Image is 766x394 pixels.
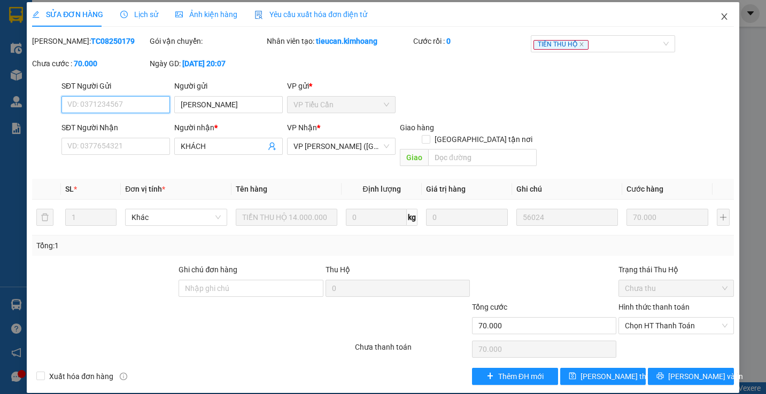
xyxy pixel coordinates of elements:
[656,372,664,381] span: printer
[120,11,128,18] span: clock-circle
[668,371,743,382] span: [PERSON_NAME] và In
[581,371,666,382] span: [PERSON_NAME] thay đổi
[236,185,267,193] span: Tên hàng
[125,185,165,193] span: Đơn vị tính
[174,122,283,133] div: Người nhận
[430,133,537,145] span: [GEOGRAPHIC_DATA] tận nơi
[32,58,147,69] div: Chưa cước :
[626,185,663,193] span: Cước hàng
[626,209,708,226] input: 0
[407,209,417,226] span: kg
[648,368,734,385] button: printer[PERSON_NAME] và In
[426,209,508,226] input: 0
[120,373,127,380] span: info-circle
[354,341,471,360] div: Chưa thanh toán
[120,10,158,19] span: Lịch sử
[150,35,265,47] div: Gói vận chuyển:
[413,35,528,47] div: Cước rồi :
[36,209,53,226] button: delete
[625,280,727,296] span: Chưa thu
[287,123,317,132] span: VP Nhận
[446,37,451,45] b: 0
[32,35,147,47] div: [PERSON_NAME]:
[65,185,74,193] span: SL
[618,264,733,275] div: Trạng thái Thu Hộ
[720,12,729,21] span: close
[61,80,170,92] div: SĐT Người Gửi
[254,10,367,19] span: Yêu cầu xuất hóa đơn điện tử
[236,209,337,226] input: VD: Bàn, Ghế
[287,80,396,92] div: VP gửi
[293,97,389,113] span: VP Tiểu Cần
[579,42,584,47] span: close
[91,37,135,45] b: TC08250179
[569,372,576,381] span: save
[498,371,544,382] span: Thêm ĐH mới
[268,142,276,151] span: user-add
[709,2,739,32] button: Close
[717,209,730,226] button: plus
[182,59,226,68] b: [DATE] 20:07
[32,11,40,18] span: edit
[533,40,589,50] span: TIỀN THU HỘ
[174,80,283,92] div: Người gửi
[363,185,401,193] span: Định lượng
[486,372,494,381] span: plus
[516,209,618,226] input: Ghi Chú
[472,303,507,311] span: Tổng cước
[625,318,727,334] span: Chọn HT Thanh Toán
[472,368,558,385] button: plusThêm ĐH mới
[293,138,389,154] span: VP Trần Phú (Hàng)
[254,11,263,19] img: icon
[400,123,434,132] span: Giao hàng
[150,58,265,69] div: Ngày GD:
[179,280,323,297] input: Ghi chú đơn hàng
[74,59,97,68] b: 70.000
[426,185,466,193] span: Giá trị hàng
[179,265,237,274] label: Ghi chú đơn hàng
[267,35,411,47] div: Nhân viên tạo:
[316,37,377,45] b: tieucan.kimhoang
[131,209,220,225] span: Khác
[175,10,237,19] span: Ảnh kiện hàng
[32,10,103,19] span: SỬA ĐƠN HÀNG
[45,371,118,382] span: Xuất hóa đơn hàng
[175,11,183,18] span: picture
[512,179,622,200] th: Ghi chú
[400,149,428,166] span: Giao
[428,149,537,166] input: Dọc đường
[61,122,170,133] div: SĐT Người Nhận
[560,368,646,385] button: save[PERSON_NAME] thay đổi
[618,303,690,311] label: Hình thức thanh toán
[326,265,350,274] span: Thu Hộ
[36,240,296,251] div: Tổng: 1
